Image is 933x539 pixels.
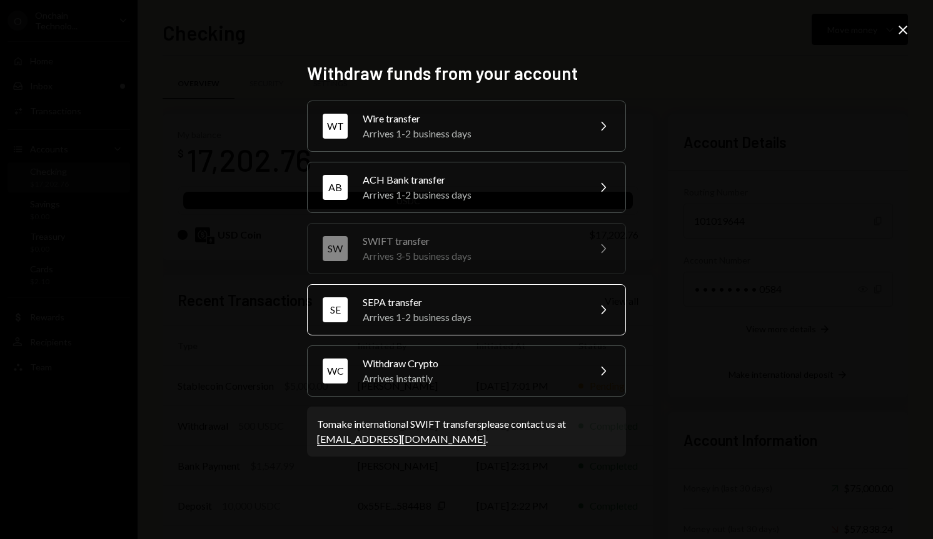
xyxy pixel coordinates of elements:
button: SESEPA transferArrives 1-2 business days [307,284,626,335]
div: Wire transfer [363,111,580,126]
h2: Withdraw funds from your account [307,61,626,86]
div: Arrives 1-2 business days [363,310,580,325]
div: WT [323,114,348,139]
div: WC [323,359,348,383]
button: ABACH Bank transferArrives 1-2 business days [307,162,626,213]
div: AB [323,175,348,200]
div: SEPA transfer [363,295,580,310]
div: Arrives 3-5 business days [363,249,580,264]
button: WCWithdraw CryptoArrives instantly [307,345,626,397]
div: Withdraw Crypto [363,356,580,371]
div: ACH Bank transfer [363,172,580,187]
button: WTWire transferArrives 1-2 business days [307,101,626,152]
div: Arrives instantly [363,371,580,386]
div: SWIFT transfer [363,234,580,249]
div: Arrives 1-2 business days [363,126,580,141]
div: SW [323,236,348,261]
div: To make international SWIFT transfers please contact us at . [317,417,616,447]
button: SWSWIFT transferArrives 3-5 business days [307,223,626,274]
a: [EMAIL_ADDRESS][DOMAIN_NAME] [317,433,486,446]
div: SE [323,297,348,322]
div: Arrives 1-2 business days [363,187,580,202]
